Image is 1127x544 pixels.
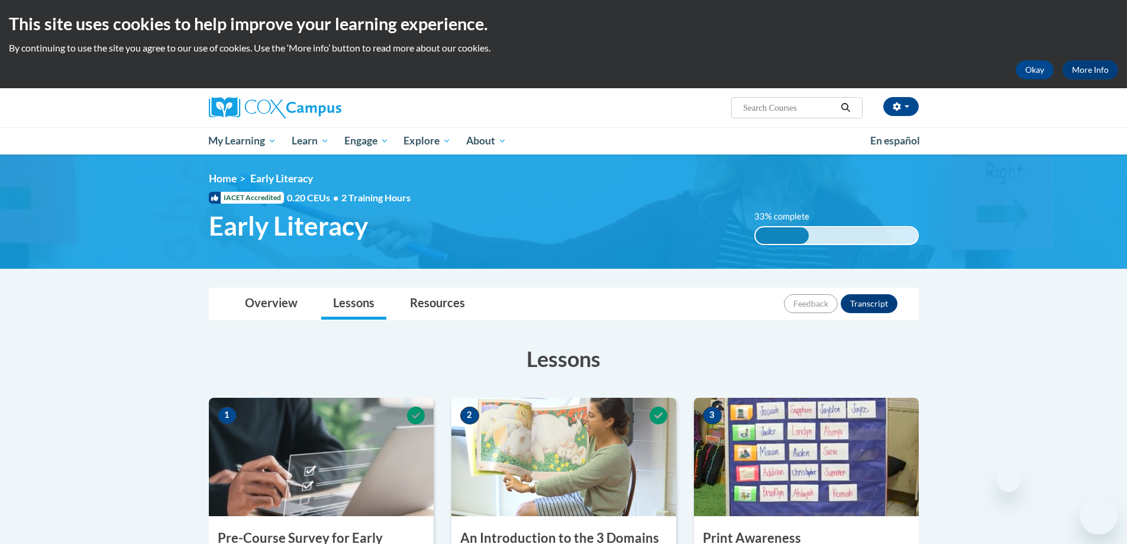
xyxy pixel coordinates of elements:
a: Overview [233,288,309,320]
a: Resources [398,288,477,320]
img: Course Image [451,398,676,516]
span: About [466,134,506,148]
iframe: Close message [997,468,1021,492]
span: Explore [403,134,451,148]
button: Transcript [841,294,897,313]
a: Learn [284,127,337,154]
div: 33% complete [755,227,809,244]
img: Course Image [694,398,919,516]
div: Main menu [191,127,937,154]
a: Lessons [321,288,386,320]
span: • [333,192,338,203]
button: Search [837,101,854,115]
button: Okay [1016,60,1054,79]
a: Engage [337,127,396,154]
button: Feedback [784,294,838,313]
span: Learn [292,134,329,148]
img: Course Image [209,398,434,516]
span: 2 Training Hours [341,192,411,203]
h3: Lessons [209,344,919,374]
a: About [458,127,514,154]
span: Engage [344,134,389,148]
span: Early Literacy [250,172,313,185]
h2: This site uses cookies to help improve your learning experience. [9,12,1118,36]
p: By continuing to use the site you agree to our use of cookies. Use the ‘More info’ button to read... [9,41,1118,54]
label: 33% complete [754,210,822,223]
input: Search Courses [742,101,837,115]
button: Account Settings [883,97,919,116]
span: En español [870,134,920,147]
img: Cox Campus [209,97,341,118]
a: En español [863,128,928,153]
span: 0.20 CEUs [287,191,341,204]
iframe: Button to launch messaging window [1080,497,1118,535]
a: Explore [396,127,458,154]
span: Early Literacy [209,210,368,242]
span: 1 [218,407,237,424]
span: My Learning [208,134,276,148]
a: Cox Campus [209,97,434,118]
span: IACET Accredited [209,192,284,204]
span: 2 [460,407,479,424]
span: 3 [703,407,722,424]
a: My Learning [201,127,285,154]
a: Home [209,172,237,185]
a: More Info [1063,60,1118,79]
